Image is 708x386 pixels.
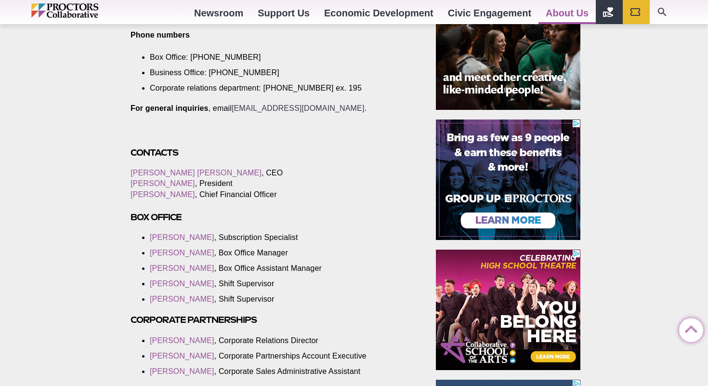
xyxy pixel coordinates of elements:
a: [PERSON_NAME] [PERSON_NAME] [131,169,262,177]
li: Corporate relations department: [PHONE_NUMBER] ex. 195 [150,83,399,93]
h3: Corporate Partnerships [131,314,414,325]
a: [PERSON_NAME] [150,352,214,360]
a: [PERSON_NAME] [150,295,214,303]
a: [PERSON_NAME] [150,233,214,241]
li: , Corporate Relations Director [150,335,399,346]
li: , Corporate Partnerships Account Executive [150,351,399,361]
strong: For general inquiries [131,104,209,112]
a: [EMAIL_ADDRESS][DOMAIN_NAME] [232,104,365,112]
a: [PERSON_NAME] [150,367,214,375]
li: , Box Office Manager [150,248,399,258]
li: , Shift Supervisor [150,279,399,289]
li: , Corporate Sales Administrative Assistant [150,366,399,377]
li: Box Office: [PHONE_NUMBER] [150,52,399,63]
iframe: Advertisement [436,120,580,240]
b: Phone numbers [131,31,190,39]
li: Business Office: [PHONE_NUMBER] [150,67,399,78]
a: [PERSON_NAME] [150,280,214,288]
li: , Box Office Assistant Manager [150,263,399,274]
li: , Shift Supervisor [150,294,399,305]
p: , email . [131,103,414,114]
a: [PERSON_NAME] [131,190,195,199]
a: [PERSON_NAME] [150,264,214,272]
iframe: Advertisement [436,250,580,370]
a: [PERSON_NAME] [131,179,195,187]
a: Back to Top [679,319,698,338]
h3: Box Office [131,212,414,223]
a: [PERSON_NAME] [150,336,214,345]
h3: Contacts [131,147,414,158]
p: , CEO , President , Chief Financial Officer [131,168,414,200]
img: Proctors logo [31,3,140,18]
li: , Subscription Specialist [150,232,399,243]
a: [PERSON_NAME] [150,249,214,257]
